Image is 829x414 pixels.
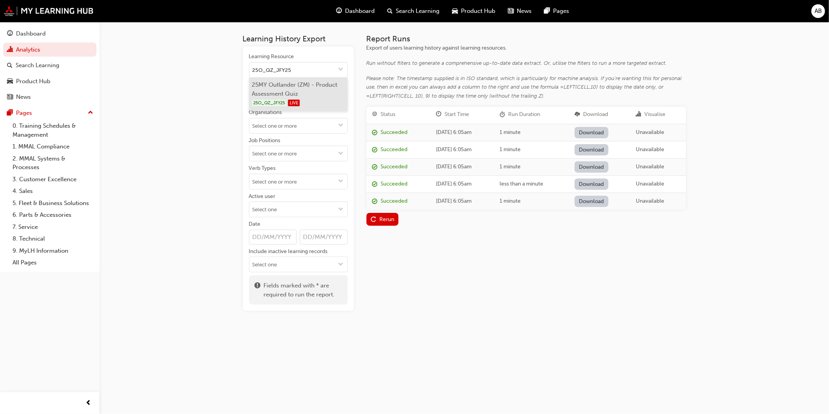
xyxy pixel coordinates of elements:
[249,78,348,111] li: 25MY Outlander (ZM) - Product Assessment Quiz
[815,7,822,16] span: AB
[7,30,13,37] span: guage-icon
[9,233,96,245] a: 8. Technical
[335,118,347,133] button: toggle menu
[249,118,347,133] input: Organisationstoggle menu
[366,213,399,226] button: Rerun
[3,43,96,57] a: Analytics
[335,257,347,272] button: toggle menu
[575,178,608,190] a: Download
[9,209,96,221] a: 6. Parts & Accessories
[9,153,96,173] a: 2. MMAL Systems & Processes
[249,164,276,172] div: Verb Types
[575,161,608,173] a: Download
[500,145,563,154] div: 1 minute
[381,180,408,189] div: Succeeded
[249,137,281,145] div: Job Positions
[553,7,569,16] span: Pages
[9,197,96,209] a: 5. Fleet & Business Solutions
[3,106,96,120] button: Pages
[249,248,328,255] div: Include inactive learning records
[636,129,664,136] span: Unavailable
[381,110,396,119] div: Status
[9,245,96,257] a: 9. MyLH Information
[544,6,550,16] span: pages-icon
[436,145,488,154] div: [DATE] 6:05am
[461,7,495,16] span: Product Hub
[3,25,96,106] button: DashboardAnalyticsSearch LearningProduct HubNews
[4,6,94,16] img: mmal
[338,178,344,185] span: down-icon
[88,108,93,118] span: up-icon
[249,220,261,228] div: Date
[436,128,488,137] div: [DATE] 6:05am
[336,6,342,16] span: guage-icon
[500,128,563,137] div: 1 minute
[381,3,446,19] a: search-iconSearch Learning
[500,197,563,206] div: 1 minute
[249,174,347,189] input: Verb Typestoggle menu
[255,281,261,299] span: exclaim-icon
[517,7,532,16] span: News
[16,77,50,86] div: Product Hub
[9,221,96,233] a: 7. Service
[811,4,825,18] button: AB
[252,100,286,106] span: 25O_QZ_JFY25
[16,93,31,102] div: News
[372,147,378,153] span: report_succeeded-icon
[7,94,13,101] span: news-icon
[366,74,686,101] div: Please note: The timestamp supplied is in ISO standard, which is particularly for machine analysi...
[335,146,347,161] button: toggle menu
[243,34,354,43] h3: Learning History Export
[381,162,408,171] div: Succeeded
[575,196,608,207] a: Download
[9,120,96,141] a: 0. Training Schedules & Management
[381,197,408,206] div: Succeeded
[9,141,96,153] a: 1. MMAL Compliance
[249,193,276,200] div: Active user
[387,6,393,16] span: search-icon
[575,127,608,138] a: Download
[452,6,458,16] span: car-icon
[502,3,538,19] a: news-iconNews
[372,130,378,136] span: report_succeeded-icon
[366,59,686,68] div: Run without filters to generate a comprehensive up-to-date data extract. Or, utilise the filters ...
[372,111,378,118] span: target-icon
[335,174,347,189] button: toggle menu
[338,262,344,268] span: down-icon
[249,53,294,61] div: Learning Resource
[249,62,347,77] input: Learning Resourcetoggle menu
[583,110,608,119] div: Download
[345,7,375,16] span: Dashboard
[249,109,282,116] div: Organisations
[445,110,469,119] div: Start Time
[644,110,665,119] div: Visualise
[381,128,408,137] div: Succeeded
[636,146,664,153] span: Unavailable
[330,3,381,19] a: guage-iconDashboard
[16,29,46,38] div: Dashboard
[249,146,347,161] input: Job Positionstoggle menu
[9,173,96,186] a: 3. Customer Excellence
[436,180,488,189] div: [DATE] 6:05am
[500,162,563,171] div: 1 minute
[396,7,439,16] span: Search Learning
[288,100,300,106] span: LIVE
[16,61,59,70] div: Search Learning
[381,145,408,154] div: Succeeded
[335,202,347,217] button: toggle menu
[7,110,13,117] span: pages-icon
[636,163,664,170] span: Unavailable
[436,197,488,206] div: [DATE] 6:05am
[338,67,344,73] span: down-icon
[3,90,96,104] a: News
[7,46,13,54] span: chart-icon
[338,151,344,157] span: down-icon
[249,257,347,272] input: Include inactive learning recordstoggle menu
[636,180,664,187] span: Unavailable
[86,398,92,408] span: prev-icon
[366,34,686,43] h3: Report Runs
[372,181,378,188] span: report_succeeded-icon
[3,74,96,89] a: Product Hub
